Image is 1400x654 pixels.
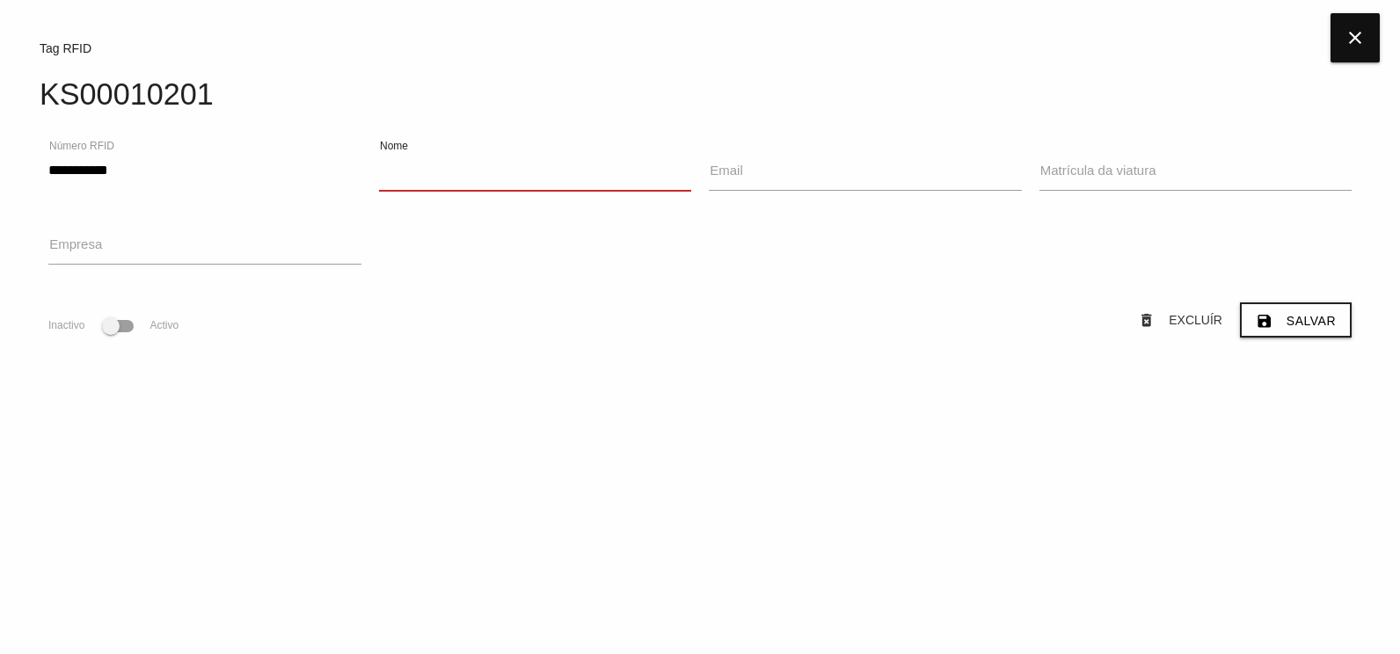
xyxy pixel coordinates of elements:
i: save [1256,304,1273,338]
label: Empresa [49,235,102,255]
span: Inactivo [48,319,84,331]
div: Tag RFID [40,40,1360,58]
button: delete_foreverExcluír [1124,304,1236,336]
label: Matrícula da viatura [1040,161,1156,181]
span: Excluír [1169,313,1222,327]
i: close [1331,13,1380,62]
h4: KS00010201 [40,78,1360,112]
label: Número RFID [49,138,114,154]
span: Salvar [1287,314,1336,328]
button: saveSalvar [1240,302,1352,338]
i: delete_forever [1138,304,1156,336]
label: Email [710,161,743,181]
label: Nome [380,138,408,154]
span: Activo [149,319,179,331]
